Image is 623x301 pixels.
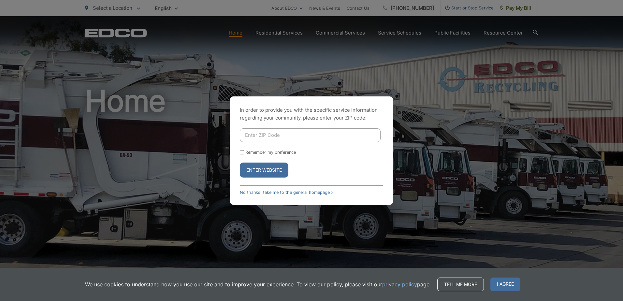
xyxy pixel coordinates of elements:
span: I agree [490,278,520,291]
input: Enter ZIP Code [240,128,381,142]
label: Remember my preference [245,150,296,155]
button: Enter Website [240,163,288,178]
a: privacy policy [382,280,417,288]
a: No thanks, take me to the general homepage > [240,190,334,195]
a: Tell me more [437,278,484,291]
p: We use cookies to understand how you use our site and to improve your experience. To view our pol... [85,280,431,288]
p: In order to provide you with the specific service information regarding your community, please en... [240,106,383,122]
